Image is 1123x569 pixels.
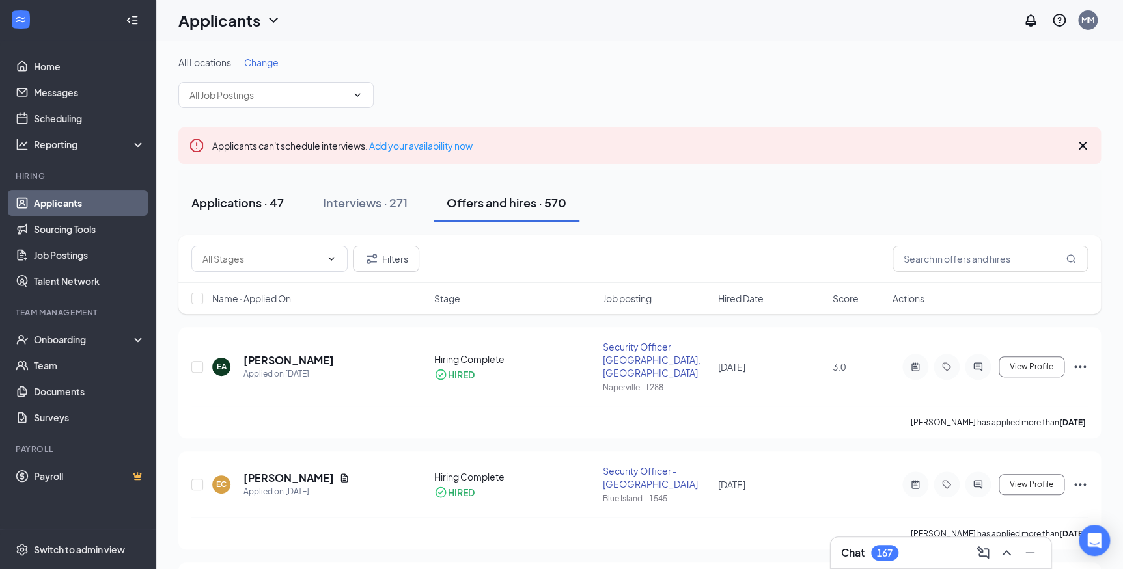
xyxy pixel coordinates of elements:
svg: Cross [1075,138,1090,153]
button: View Profile [999,474,1064,495]
button: ComposeMessage [973,542,993,563]
div: Offers and hires · 570 [447,194,566,211]
svg: QuestionInfo [1051,12,1067,28]
a: PayrollCrown [34,463,145,489]
svg: Ellipses [1072,359,1088,375]
svg: MagnifyingGlass [1066,254,1076,264]
span: Job posting [603,292,652,305]
svg: Ellipses [1072,477,1088,492]
div: Switch to admin view [34,543,125,556]
span: 3.0 [833,361,846,373]
svg: Notifications [1023,12,1038,28]
div: Payroll [16,443,143,455]
svg: Document [339,473,350,483]
svg: ActiveChat [970,479,986,490]
div: 167 [877,548,893,559]
b: [DATE] [1059,529,1086,538]
svg: Error [189,138,204,153]
span: [DATE] [717,361,745,373]
h1: Applicants [178,9,260,31]
svg: ActiveNote [908,362,923,372]
div: Hiring Complete [434,470,595,483]
div: EC [216,479,227,490]
a: Add your availability now [369,140,473,152]
div: MM [1081,14,1094,25]
div: Hiring [16,170,143,181]
div: Hiring Complete [434,352,595,365]
svg: ComposeMessage [975,545,991,561]
svg: CheckmarkCircle [434,486,447,499]
a: Scheduling [34,105,145,131]
span: View Profile [1010,480,1053,489]
span: Score [833,292,859,305]
svg: ActiveNote [908,479,923,490]
p: [PERSON_NAME] has applied more than . [911,528,1088,539]
svg: ChevronDown [326,254,337,264]
svg: ChevronDown [266,12,281,28]
svg: UserCheck [16,333,29,346]
div: Reporting [34,138,146,151]
a: Messages [34,79,145,105]
svg: Analysis [16,138,29,151]
div: HIRED [448,368,475,381]
a: Applicants [34,190,145,216]
button: ChevronUp [996,542,1017,563]
h3: Chat [841,546,865,560]
a: Documents [34,378,145,404]
svg: Tag [939,479,954,490]
span: [DATE] [717,479,745,490]
input: Search in offers and hires [893,246,1088,272]
div: Team Management [16,307,143,318]
div: HIRED [448,486,475,499]
svg: ChevronUp [999,545,1014,561]
span: Change [244,57,279,68]
span: Applicants can't schedule interviews. [212,140,473,152]
span: Actions [893,292,924,305]
div: Open Intercom Messenger [1079,525,1110,556]
svg: CheckmarkCircle [434,368,447,381]
svg: Settings [16,543,29,556]
svg: Tag [939,362,954,372]
div: Security Officer [GEOGRAPHIC_DATA], [GEOGRAPHIC_DATA] [603,340,710,379]
button: Filter Filters [353,246,419,272]
p: [PERSON_NAME] has applied more than . [911,417,1088,428]
div: Blue Island - 1545 ... [603,493,710,504]
a: Surveys [34,404,145,430]
div: Interviews · 271 [323,194,408,211]
span: Hired Date [717,292,763,305]
a: Team [34,352,145,378]
h5: [PERSON_NAME] [243,353,334,367]
div: Security Officer - [GEOGRAPHIC_DATA] [603,464,710,490]
svg: Minimize [1022,545,1038,561]
span: View Profile [1010,362,1053,371]
button: Minimize [1019,542,1040,563]
div: Applied on [DATE] [243,367,334,380]
span: Name · Applied On [212,292,291,305]
span: Stage [434,292,460,305]
div: Naperville -1288 [603,382,710,393]
h5: [PERSON_NAME] [243,471,334,485]
div: EA [217,361,227,372]
div: Applied on [DATE] [243,485,350,498]
div: Onboarding [34,333,134,346]
button: View Profile [999,356,1064,377]
div: Applications · 47 [191,194,284,211]
input: All Job Postings [189,88,347,102]
a: Talent Network [34,268,145,294]
svg: ActiveChat [970,362,986,372]
a: Home [34,53,145,79]
svg: Filter [364,251,380,267]
svg: Collapse [126,14,139,27]
svg: WorkstreamLogo [14,13,27,26]
svg: ChevronDown [352,90,363,100]
span: All Locations [178,57,231,68]
input: All Stages [202,252,321,266]
b: [DATE] [1059,417,1086,427]
a: Job Postings [34,242,145,268]
a: Sourcing Tools [34,216,145,242]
